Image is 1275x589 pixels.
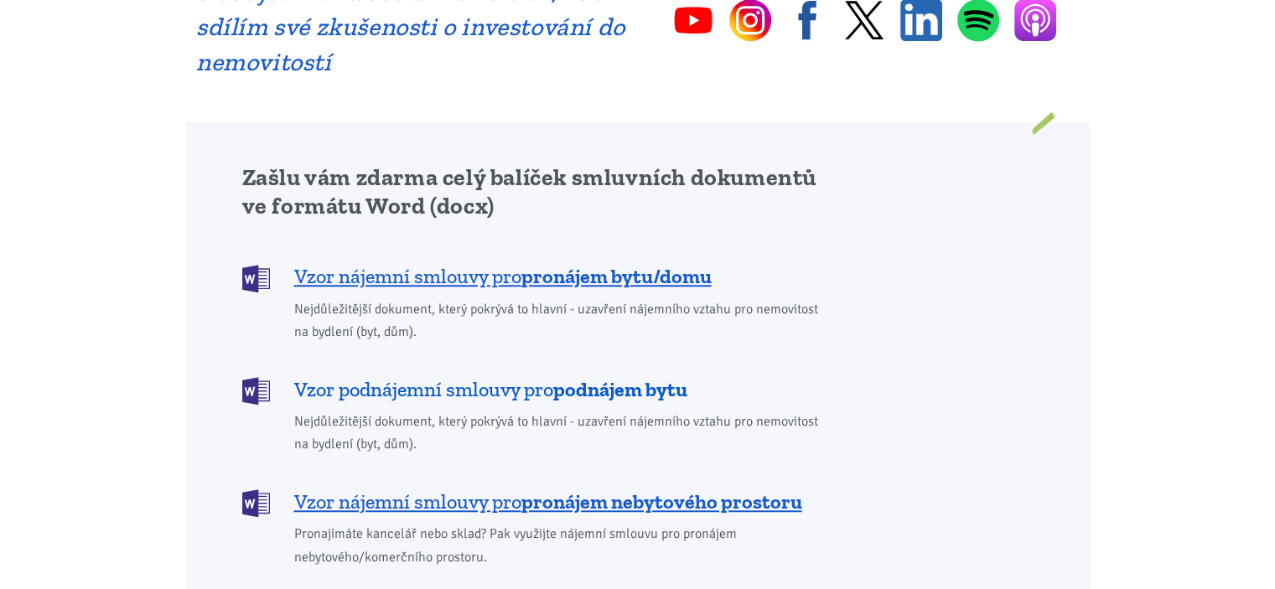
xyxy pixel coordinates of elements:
[294,488,802,515] span: Vzor nájemní smlouvy pro
[294,263,712,290] span: Vzor nájemní smlouvy pro
[294,376,687,403] span: Vzor podnájemní smlouvy pro
[242,163,830,220] h2: Zašlu vám zdarma celý balíček smluvních dokumentů ve formátu Word (docx)
[553,377,687,401] b: podnájem bytu
[242,489,270,517] img: DOCX (Word)
[242,265,270,292] img: DOCX (Word)
[242,377,270,405] img: DOCX (Word)
[521,489,802,514] b: pronájem nebytového prostoru
[242,375,830,403] a: Vzor podnájemní smlouvy propodnájem bytu
[242,488,830,515] a: Vzor nájemní smlouvy propronájem nebytového prostoru
[294,411,830,456] span: Nejdůležitější dokument, který pokrývá to hlavní - uzavření nájemního vztahu pro nemovitost na by...
[294,298,830,344] span: Nejdůležitější dokument, který pokrývá to hlavní - uzavření nájemního vztahu pro nemovitost na by...
[242,263,830,291] a: Vzor nájemní smlouvy propronájem bytu/domu
[521,264,712,288] b: pronájem bytu/domu
[294,523,830,568] span: Pronajímáte kancelář nebo sklad? Pak využijte nájemní smlouvu pro pronájem nebytového/komerčního ...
